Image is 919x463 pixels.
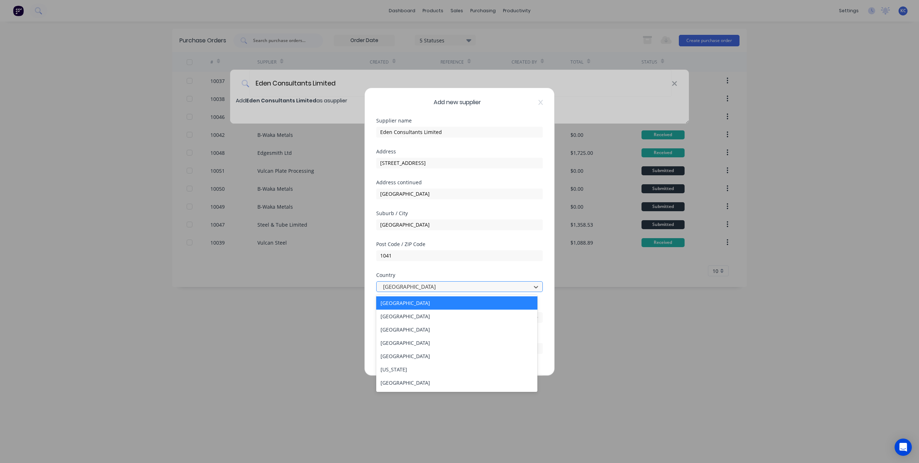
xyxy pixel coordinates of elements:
div: [GEOGRAPHIC_DATA] [376,389,537,403]
div: [GEOGRAPHIC_DATA] [376,310,537,323]
div: [GEOGRAPHIC_DATA] [376,349,537,363]
div: Country [376,273,543,278]
div: [GEOGRAPHIC_DATA] [376,323,537,336]
div: [GEOGRAPHIC_DATA] [376,376,537,389]
div: Supplier name [376,118,543,123]
div: [GEOGRAPHIC_DATA] [376,336,537,349]
div: [US_STATE] [376,363,537,376]
div: Address continued [376,180,543,185]
div: [GEOGRAPHIC_DATA] [376,296,537,310]
div: Suburb / City [376,211,543,216]
div: Address [376,149,543,154]
div: Post Code / ZIP Code [376,242,543,247]
div: Open Intercom Messenger [895,439,912,456]
span: Add new supplier [434,98,481,107]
